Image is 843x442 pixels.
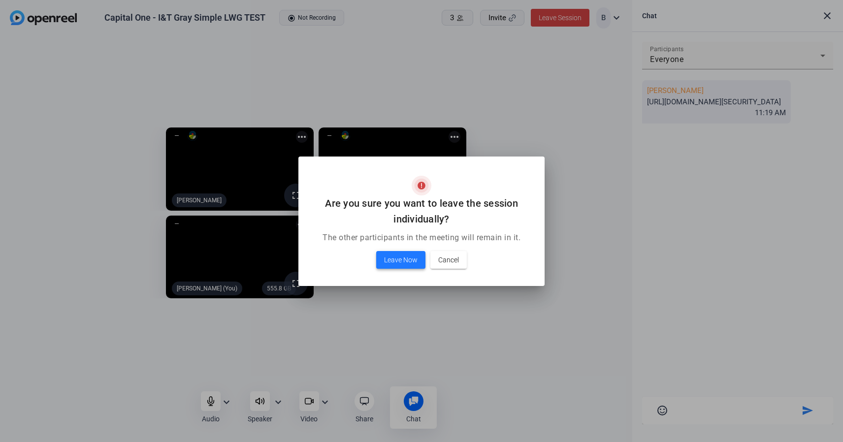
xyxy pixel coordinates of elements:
[384,254,418,266] span: Leave Now
[438,254,459,266] span: Cancel
[310,195,533,227] h2: Are you sure you want to leave the session individually?
[376,251,425,269] button: Leave Now
[430,251,467,269] button: Cancel
[310,232,533,244] p: The other participants in the meeting will remain in it.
